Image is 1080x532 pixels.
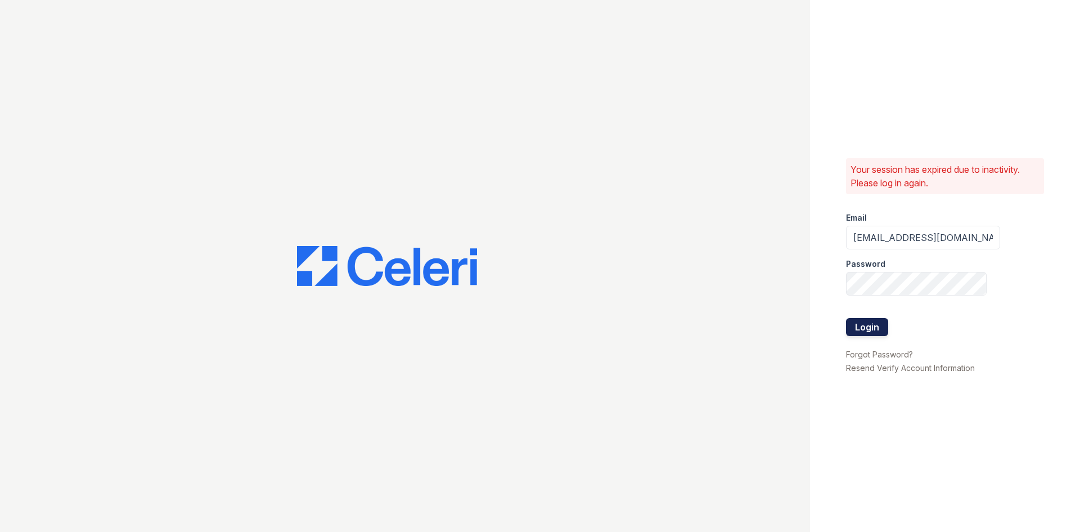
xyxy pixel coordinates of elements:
[850,163,1039,190] p: Your session has expired due to inactivity. Please log in again.
[846,212,867,223] label: Email
[297,246,477,287] img: CE_Logo_Blue-a8612792a0a2168367f1c8372b55b34899dd931a85d93a1a3d3e32e68fde9ad4.png
[846,258,885,270] label: Password
[846,363,975,373] a: Resend Verify Account Information
[846,350,913,359] a: Forgot Password?
[846,318,888,336] button: Login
